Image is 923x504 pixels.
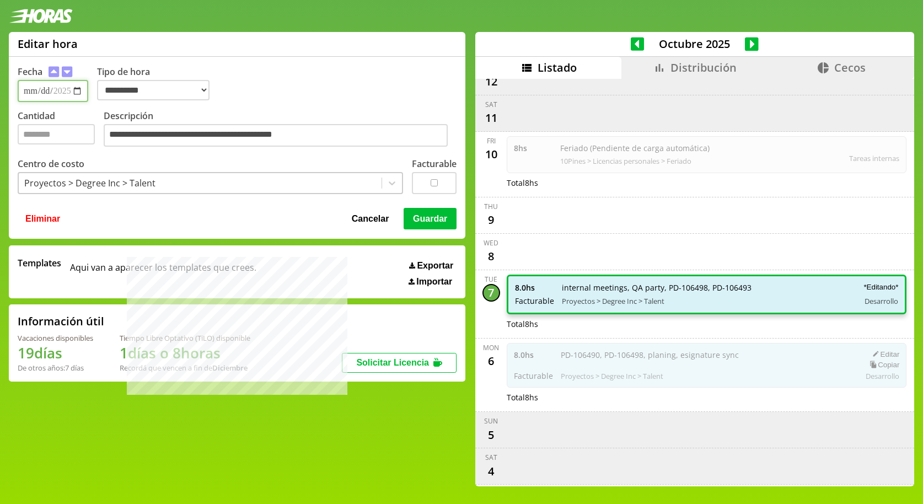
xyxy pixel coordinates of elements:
h2: Información útil [18,314,104,329]
label: Facturable [412,158,457,170]
button: Guardar [404,208,457,229]
button: Solicitar Licencia [342,353,457,373]
button: Exportar [406,260,457,271]
span: Distribución [670,60,737,75]
div: De otros años: 7 días [18,363,93,373]
label: Cantidad [18,110,104,150]
div: scrollable content [475,79,914,485]
div: Vacaciones disponibles [18,333,93,343]
div: 7 [482,284,500,302]
div: Proyectos > Degree Inc > Talent [24,177,155,189]
span: Octubre 2025 [644,36,745,51]
div: Sun [484,416,498,426]
select: Tipo de hora [97,80,210,100]
div: Recordá que vencen a fin de [120,363,250,373]
span: Solicitar Licencia [356,358,429,367]
button: Cancelar [348,208,393,229]
div: Fri [487,136,496,146]
div: 9 [482,211,500,229]
div: 12 [482,73,500,90]
label: Tipo de hora [97,66,218,102]
button: Eliminar [22,208,63,229]
div: 5 [482,426,500,443]
span: Exportar [417,261,453,271]
label: Descripción [104,110,457,150]
span: Templates [18,257,61,269]
span: Listado [538,60,577,75]
span: Importar [416,277,452,287]
div: 11 [482,109,500,127]
label: Fecha [18,66,42,78]
div: Sat [485,100,497,109]
div: 6 [482,352,500,370]
h1: 19 días [18,343,93,363]
div: Total 8 hs [507,178,907,188]
div: Tue [485,275,497,284]
textarea: Descripción [104,124,448,147]
img: logotipo [9,9,73,23]
div: 4 [482,462,500,480]
div: Sat [485,453,497,462]
div: Thu [484,202,498,211]
div: Wed [484,238,498,248]
div: Total 8 hs [507,392,907,403]
div: Tiempo Libre Optativo (TiLO) disponible [120,333,250,343]
b: Diciembre [212,363,248,373]
div: Mon [483,343,499,352]
span: Cecos [834,60,866,75]
div: 10 [482,146,500,163]
input: Cantidad [18,124,95,144]
label: Centro de costo [18,158,84,170]
h1: Editar hora [18,36,78,51]
div: Total 8 hs [507,319,907,329]
h1: 1 días o 8 horas [120,343,250,363]
span: Aqui van a aparecer los templates que crees. [70,257,256,287]
div: 8 [482,248,500,265]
